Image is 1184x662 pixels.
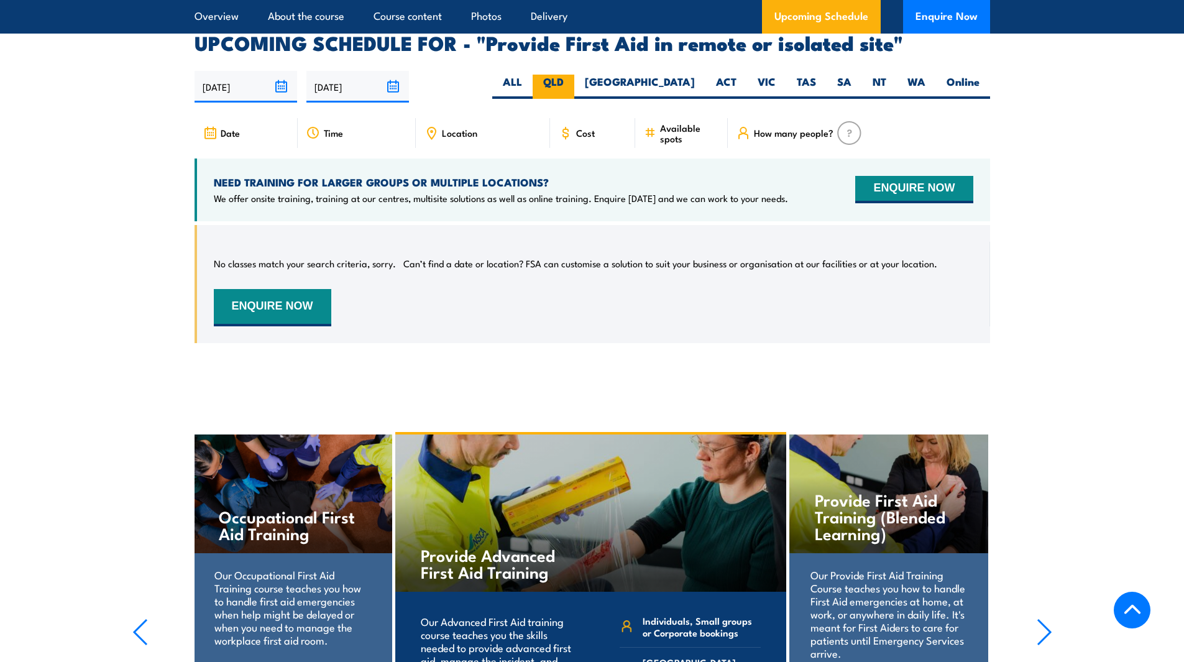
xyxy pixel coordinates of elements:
[574,75,705,99] label: [GEOGRAPHIC_DATA]
[660,122,719,144] span: Available spots
[195,71,297,103] input: From date
[214,175,788,189] h4: NEED TRAINING FOR LARGER GROUPS OR MULTIPLE LOCATIONS?
[214,192,788,205] p: We offer onsite training, training at our centres, multisite solutions as well as online training...
[862,75,897,99] label: NT
[855,176,973,203] button: ENQUIRE NOW
[214,568,370,646] p: Our Occupational First Aid Training course teaches you how to handle first aid emergencies when h...
[221,127,240,138] span: Date
[936,75,990,99] label: Online
[421,546,567,580] h4: Provide Advanced First Aid Training
[747,75,786,99] label: VIC
[786,75,827,99] label: TAS
[897,75,936,99] label: WA
[827,75,862,99] label: SA
[214,289,331,326] button: ENQUIRE NOW
[324,127,343,138] span: Time
[576,127,595,138] span: Cost
[492,75,533,99] label: ALL
[219,508,366,541] h4: Occupational First Aid Training
[705,75,747,99] label: ACT
[214,257,396,270] p: No classes match your search criteria, sorry.
[533,75,574,99] label: QLD
[810,568,966,660] p: Our Provide First Aid Training Course teaches you how to handle First Aid emergencies at home, at...
[306,71,409,103] input: To date
[403,257,937,270] p: Can’t find a date or location? FSA can customise a solution to suit your business or organisation...
[815,491,962,541] h4: Provide First Aid Training (Blended Learning)
[195,34,990,51] h2: UPCOMING SCHEDULE FOR - "Provide First Aid in remote or isolated site"
[643,615,761,638] span: Individuals, Small groups or Corporate bookings
[754,127,833,138] span: How many people?
[442,127,477,138] span: Location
